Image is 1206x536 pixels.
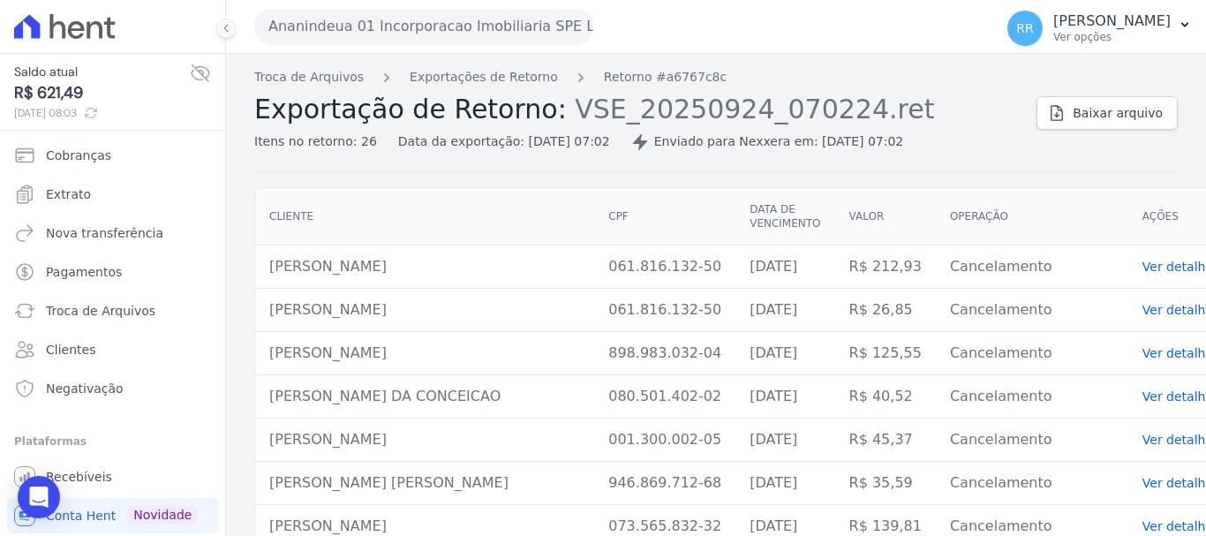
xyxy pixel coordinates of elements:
td: 001.300.002-05 [594,419,735,462]
a: Troca de Arquivos [254,68,364,87]
td: Cancelamento [936,375,1128,419]
th: Valor [835,188,936,245]
td: [DATE] [735,419,834,462]
td: R$ 26,85 [835,289,936,332]
div: Itens no retorno: 26 [254,132,377,151]
div: Open Intercom Messenger [18,476,60,518]
td: 898.983.032-04 [594,332,735,375]
a: Negativação [7,371,218,406]
button: RR [PERSON_NAME] Ver opções [993,4,1206,53]
th: Operação [936,188,1128,245]
a: Exportações de Retorno [410,68,558,87]
td: Cancelamento [936,289,1128,332]
a: Recebíveis [7,459,218,494]
td: R$ 212,93 [835,245,936,289]
a: Clientes [7,332,218,367]
a: Cobranças [7,138,218,173]
span: Extrato [46,185,91,203]
td: [PERSON_NAME] DA CONCEICAO [255,375,594,419]
a: Extrato [7,177,218,212]
span: Clientes [46,341,95,359]
td: [DATE] [735,462,834,505]
a: Retorno #a6767c8c [604,68,727,87]
td: 061.816.132-50 [594,289,735,332]
span: Negativação [46,380,124,397]
td: [PERSON_NAME] [255,245,594,289]
button: Ananindeua 01 Incorporacao Imobiliaria SPE LTDA [254,9,593,44]
span: Exportação de Retorno: [254,94,567,125]
a: Pagamentos [7,254,218,290]
td: [DATE] [735,245,834,289]
span: Troca de Arquivos [46,302,155,320]
p: Ver opções [1053,30,1171,44]
span: Saldo atual [14,63,190,81]
a: Conta Hent Novidade [7,498,218,533]
td: R$ 125,55 [835,332,936,375]
span: Cobranças [46,147,111,164]
div: Enviado para Nexxera em: [DATE] 07:02 [631,132,904,151]
td: [DATE] [735,375,834,419]
td: 061.816.132-50 [594,245,735,289]
div: Plataformas [14,431,211,452]
nav: Breadcrumb [254,68,1022,87]
span: Recebíveis [46,468,112,486]
th: Cliente [255,188,594,245]
td: 080.501.402-02 [594,375,735,419]
td: R$ 40,52 [835,375,936,419]
span: Pagamentos [46,263,122,281]
span: VSE_20250924_070224.ret [575,92,934,125]
td: Cancelamento [936,419,1128,462]
a: Nova transferência [7,215,218,251]
span: Novidade [126,505,199,525]
span: Baixar arquivo [1073,104,1163,122]
span: R$ 621,49 [14,81,190,105]
span: Nova transferência [46,224,163,242]
td: [PERSON_NAME] [255,289,594,332]
td: Cancelamento [936,462,1128,505]
td: Cancelamento [936,245,1128,289]
td: [PERSON_NAME] [255,332,594,375]
p: [PERSON_NAME] [1053,12,1171,30]
span: Conta Hent [46,507,116,525]
td: [PERSON_NAME] [255,419,594,462]
td: [DATE] [735,289,834,332]
a: Troca de Arquivos [7,293,218,328]
td: [PERSON_NAME] [PERSON_NAME] [255,462,594,505]
div: Data da exportação: [DATE] 07:02 [398,132,610,151]
td: [DATE] [735,332,834,375]
span: [DATE] 08:03 [14,105,190,121]
th: Data de vencimento [735,188,834,245]
span: RR [1016,22,1033,34]
td: Cancelamento [936,332,1128,375]
td: R$ 35,59 [835,462,936,505]
th: CPF [594,188,735,245]
td: 946.869.712-68 [594,462,735,505]
td: R$ 45,37 [835,419,936,462]
a: Baixar arquivo [1036,96,1178,130]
